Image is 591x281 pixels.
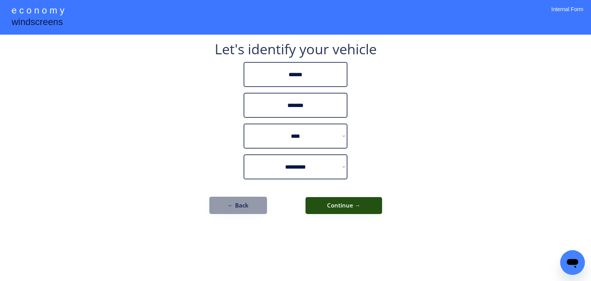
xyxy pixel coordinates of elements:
iframe: Button to launch messaging window [560,250,585,275]
div: Internal Form [551,6,583,23]
button: ← Back [209,197,267,214]
div: Let's identify your vehicle [215,42,377,56]
button: Continue → [306,197,382,214]
div: windscreens [12,15,63,30]
div: e c o n o m y [12,4,64,18]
